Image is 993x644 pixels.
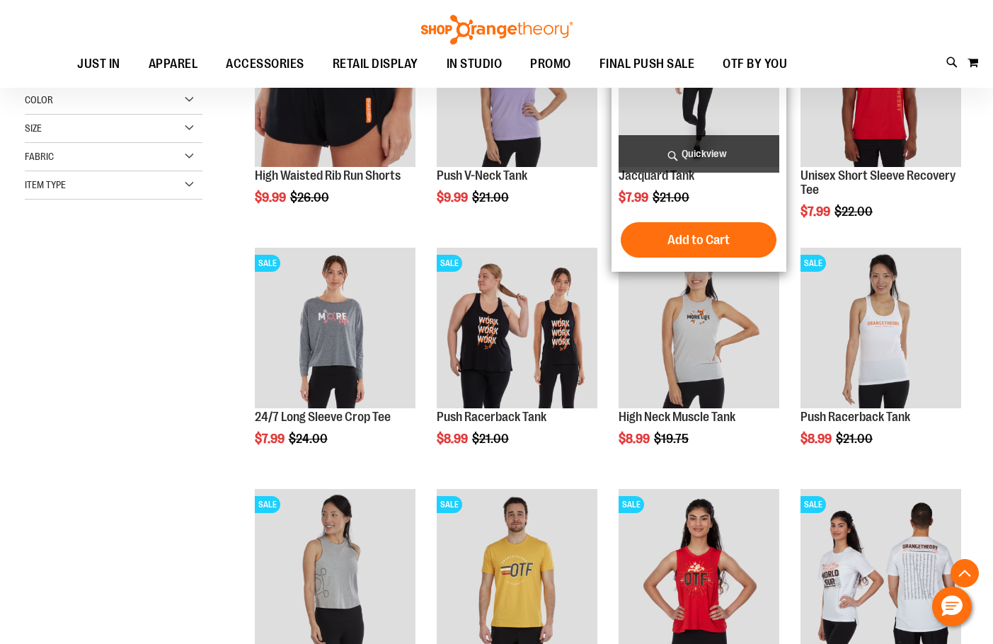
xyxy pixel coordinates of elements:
a: Push Racerback Tank [437,410,546,424]
img: Product image for Push Racerback Tank [437,248,597,408]
span: $8.99 [437,432,470,446]
span: $7.99 [619,190,650,205]
a: Product image for Push Racerback TankSALE [437,248,597,410]
a: PROMO [516,48,585,81]
a: JUST IN [63,48,134,81]
span: $9.99 [255,190,288,205]
span: SALE [800,496,826,513]
span: Add to Cart [667,232,730,248]
span: $21.00 [653,190,691,205]
a: Front view of Jacquard TankSALE [619,6,779,169]
span: $26.00 [290,190,331,205]
img: Shop Orangetheory [419,15,575,45]
span: $21.00 [472,190,511,205]
span: Color [25,94,53,105]
button: Back To Top [951,559,979,587]
span: SALE [619,496,644,513]
span: $8.99 [800,432,834,446]
a: Product image for Push V-Neck TankSALE [437,6,597,169]
a: 24/7 Long Sleeve Crop Tee [255,410,391,424]
a: Product image for 24/7 Long Sleeve Crop TeeSALE [255,248,415,410]
a: ACCESSORIES [212,48,318,81]
span: SALE [800,255,826,272]
span: FINAL PUSH SALE [599,48,695,80]
a: Product image for Unisex Short Sleeve Recovery TeeSALE [800,6,961,169]
a: Jacquard Tank [619,168,694,183]
a: Push V-Neck Tank [437,168,527,183]
span: SALE [437,496,462,513]
a: FINAL PUSH SALE [585,48,709,80]
span: ACCESSORIES [226,48,304,80]
span: SALE [255,255,280,272]
span: $21.00 [836,432,875,446]
span: PROMO [530,48,571,80]
a: RETAIL DISPLAY [318,48,432,81]
img: Product image for Push Racerback Tank [800,248,961,408]
a: OTF BY YOU [708,48,801,81]
a: Quickview [619,135,779,173]
a: High Waisted Rib Run ShortsSALE [255,6,415,169]
a: Product image for Push Racerback TankSALE [800,248,961,410]
div: product [612,241,786,482]
span: $8.99 [619,432,652,446]
span: IN STUDIO [447,48,503,80]
div: product [430,241,604,482]
span: $7.99 [800,205,832,219]
a: APPAREL [134,48,212,81]
span: Size [25,122,42,134]
div: product [248,241,423,482]
img: Product image for High Neck Muscle Tank [619,248,779,408]
a: High Neck Muscle Tank [619,410,735,424]
a: Push Racerback Tank [800,410,910,424]
span: $7.99 [255,432,287,446]
span: RETAIL DISPLAY [333,48,418,80]
span: $24.00 [289,432,330,446]
span: SALE [437,255,462,272]
div: product [793,241,968,482]
span: OTF BY YOU [723,48,787,80]
a: Product image for High Neck Muscle TankSALE [619,248,779,410]
a: IN STUDIO [432,48,517,81]
span: $22.00 [834,205,875,219]
span: $9.99 [437,190,470,205]
a: High Waisted Rib Run Shorts [255,168,401,183]
button: Hello, have a question? Let’s chat. [932,587,972,626]
span: SALE [255,496,280,513]
span: Item Type [25,179,66,190]
a: Unisex Short Sleeve Recovery Tee [800,168,955,197]
span: $19.75 [654,432,691,446]
button: Add to Cart [621,222,776,258]
img: Product image for 24/7 Long Sleeve Crop Tee [255,248,415,408]
span: Fabric [25,151,54,162]
span: APPAREL [149,48,198,80]
span: $21.00 [472,432,511,446]
span: JUST IN [77,48,120,80]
